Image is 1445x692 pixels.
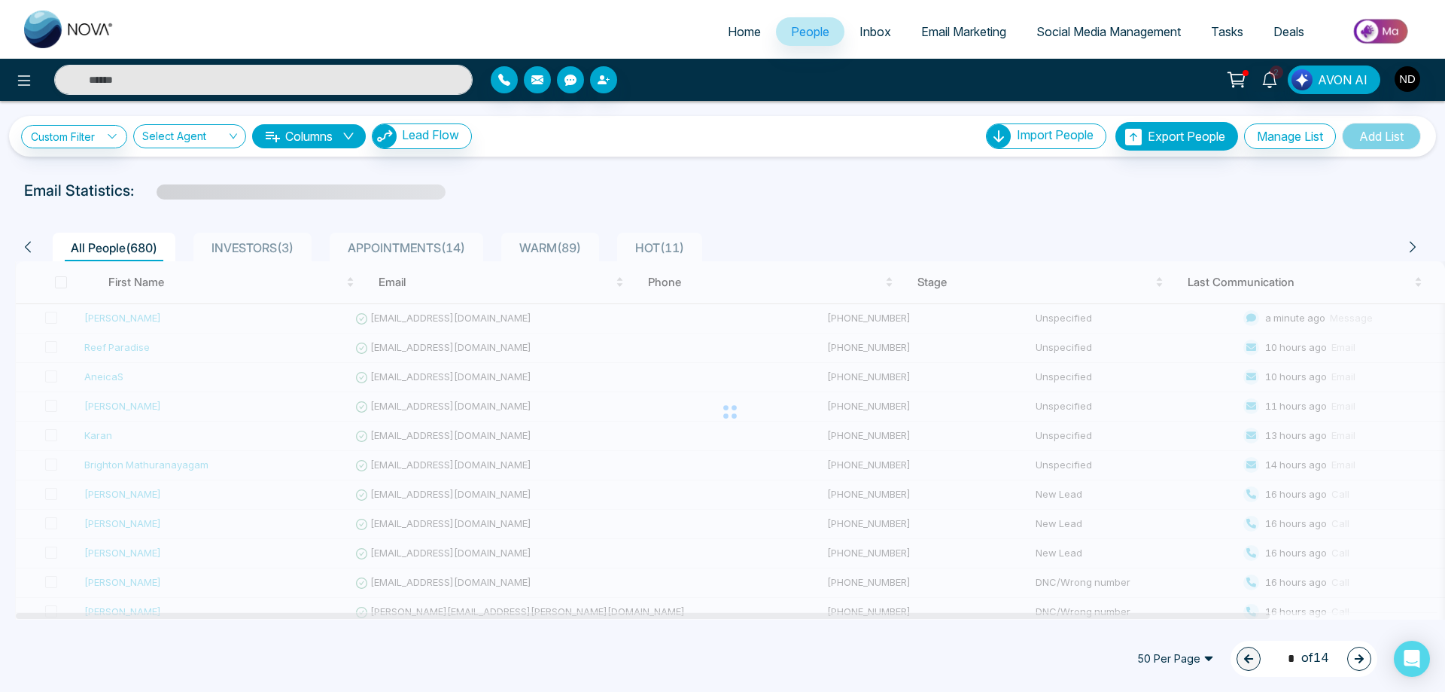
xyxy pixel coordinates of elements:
span: Export People [1148,129,1225,144]
a: Home [713,17,776,46]
img: Lead Flow [1291,69,1313,90]
span: AVON AI [1318,71,1367,89]
span: Inbox [859,24,891,39]
a: 2 [1252,66,1288,92]
a: Email Marketing [906,17,1021,46]
span: Social Media Management [1036,24,1181,39]
div: Open Intercom Messenger [1394,641,1430,677]
button: Export People [1115,122,1238,151]
a: Social Media Management [1021,17,1196,46]
a: Tasks [1196,17,1258,46]
button: Manage List [1244,123,1336,149]
span: 50 Per Page [1127,647,1224,671]
span: Import People [1017,127,1094,142]
span: 2 [1270,66,1283,79]
span: Email Marketing [921,24,1006,39]
span: WARM ( 89 ) [513,240,587,255]
span: of 14 [1279,648,1329,669]
img: User Avatar [1395,66,1420,92]
img: Market-place.gif [1327,14,1436,48]
p: Email Statistics: [24,179,134,202]
button: AVON AI [1288,66,1380,94]
a: Custom Filter [21,125,127,148]
span: INVESTORS ( 3 ) [205,240,300,255]
a: People [776,17,844,46]
button: Lead Flow [372,123,472,149]
span: down [342,130,354,142]
span: Deals [1273,24,1304,39]
img: Nova CRM Logo [24,11,114,48]
span: Lead Flow [402,127,459,142]
span: People [791,24,829,39]
span: Home [728,24,761,39]
span: Tasks [1211,24,1243,39]
img: Lead Flow [373,124,397,148]
a: Inbox [844,17,906,46]
a: Lead FlowLead Flow [366,123,472,149]
button: Columnsdown [252,124,366,148]
span: APPOINTMENTS ( 14 ) [342,240,471,255]
a: Deals [1258,17,1319,46]
span: All People ( 680 ) [65,240,163,255]
span: HOT ( 11 ) [629,240,690,255]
